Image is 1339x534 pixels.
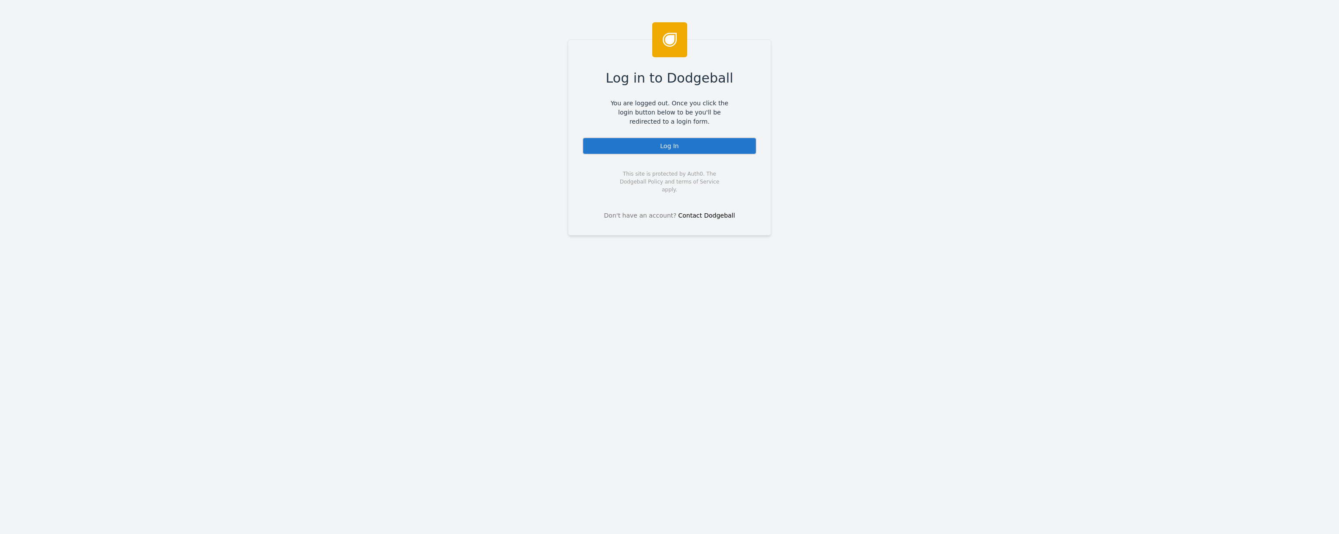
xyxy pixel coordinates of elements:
span: Don't have an account? [604,211,677,220]
span: This site is protected by Auth0. The Dodgeball Policy and terms of Service apply. [612,170,727,194]
span: You are logged out. Once you click the login button below to be you'll be redirected to a login f... [604,99,735,126]
div: Log In [582,137,757,155]
a: Contact Dodgeball [678,212,735,219]
span: Log in to Dodgeball [606,68,734,88]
